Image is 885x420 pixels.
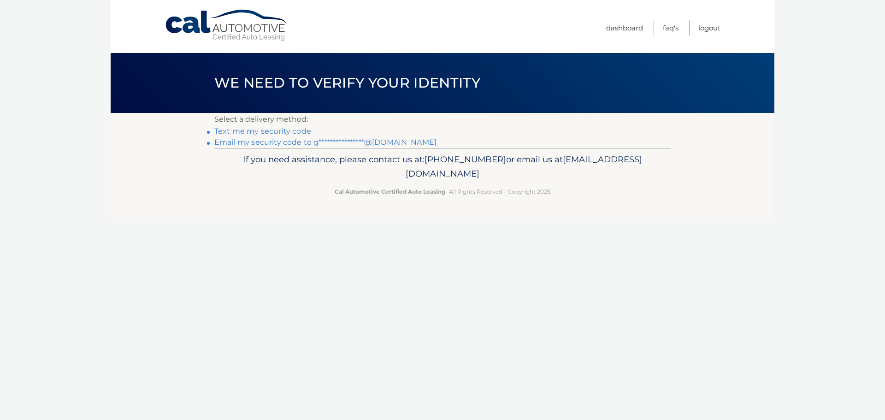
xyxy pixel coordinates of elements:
a: Cal Automotive [165,9,289,42]
a: Logout [698,20,720,35]
p: Select a delivery method: [214,113,671,126]
a: FAQ's [663,20,678,35]
span: We need to verify your identity [214,74,480,91]
p: If you need assistance, please contact us at: or email us at [220,152,665,182]
a: Dashboard [606,20,643,35]
a: Text me my security code [214,127,311,136]
p: - All Rights Reserved - Copyright 2025 [220,187,665,196]
strong: Cal Automotive Certified Auto Leasing [335,188,445,195]
span: [PHONE_NUMBER] [425,154,506,165]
